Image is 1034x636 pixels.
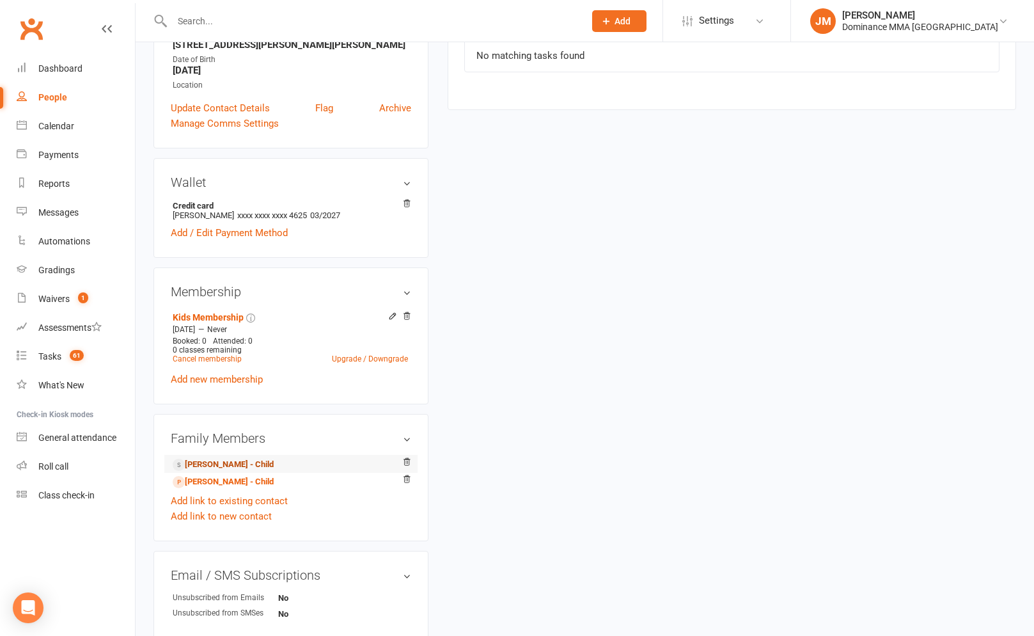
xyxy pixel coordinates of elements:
a: Assessments [17,314,135,342]
button: Add [592,10,646,32]
div: Class check-in [38,490,95,500]
span: 0 classes remaining [173,346,242,354]
span: Add [615,16,631,26]
a: Gradings [17,256,135,285]
div: Open Intercom Messenger [13,592,43,623]
h3: Family Members [171,431,411,445]
a: Add / Edit Payment Method [171,225,288,241]
input: Search... [168,12,576,30]
strong: No [278,593,352,603]
span: Settings [699,6,734,35]
div: Tasks [38,351,61,362]
a: Roll call [17,452,135,481]
div: Unsubscribed from SMSes [173,607,278,619]
a: Class kiosk mode [17,481,135,510]
div: Roll call [38,461,68,472]
a: [PERSON_NAME] - Child [173,475,274,489]
div: Calendar [38,121,74,131]
span: Attended: 0 [213,337,253,346]
a: What's New [17,371,135,400]
span: xxxx xxxx xxxx 4625 [237,211,307,220]
div: Reports [38,179,70,189]
strong: [STREET_ADDRESS][PERSON_NAME][PERSON_NAME] [173,39,411,51]
div: General attendance [38,433,116,443]
a: Archive [379,100,411,116]
div: — [169,324,411,335]
a: Upgrade / Downgrade [332,354,408,363]
span: [DATE] [173,325,195,334]
span: 1 [78,292,88,303]
a: Update Contact Details [171,100,270,116]
a: Kids Membership [173,312,244,322]
a: Add new membership [171,374,263,385]
strong: Credit card [173,201,405,211]
a: General attendance kiosk mode [17,424,135,452]
h3: Wallet [171,175,411,189]
div: Unsubscribed from Emails [173,592,278,604]
div: Automations [38,236,90,246]
a: Add link to existing contact [171,493,288,509]
strong: [DATE] [173,65,411,76]
td: No matching tasks found [465,40,999,72]
div: What's New [38,380,84,390]
a: Manage Comms Settings [171,116,279,131]
div: Dominance MMA [GEOGRAPHIC_DATA] [842,21,998,33]
div: Payments [38,150,79,160]
div: Dashboard [38,63,82,74]
a: Messages [17,198,135,227]
div: Waivers [38,294,70,304]
div: JM [810,8,836,34]
div: Gradings [38,265,75,275]
a: Flag [315,100,333,116]
strong: No [278,609,352,619]
div: Messages [38,207,79,218]
a: Tasks 61 [17,342,135,371]
span: 61 [70,350,84,361]
a: Automations [17,227,135,256]
div: [PERSON_NAME] [842,10,998,21]
li: [PERSON_NAME] [171,199,411,222]
h3: Membership [171,285,411,299]
a: Payments [17,141,135,170]
a: [PERSON_NAME] - Child [173,458,274,472]
a: Waivers 1 [17,285,135,314]
a: Add link to new contact [171,509,272,524]
a: Dashboard [17,54,135,83]
h3: Email / SMS Subscriptions [171,568,411,582]
a: Reports [17,170,135,198]
div: Date of Birth [173,54,411,66]
span: Booked: 0 [173,337,207,346]
div: People [38,92,67,102]
span: Never [207,325,227,334]
a: Cancel membership [173,354,242,363]
a: People [17,83,135,112]
a: Clubworx [15,13,47,45]
div: Location [173,79,411,91]
div: Assessments [38,322,102,333]
span: 03/2027 [310,211,340,220]
a: Calendar [17,112,135,141]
